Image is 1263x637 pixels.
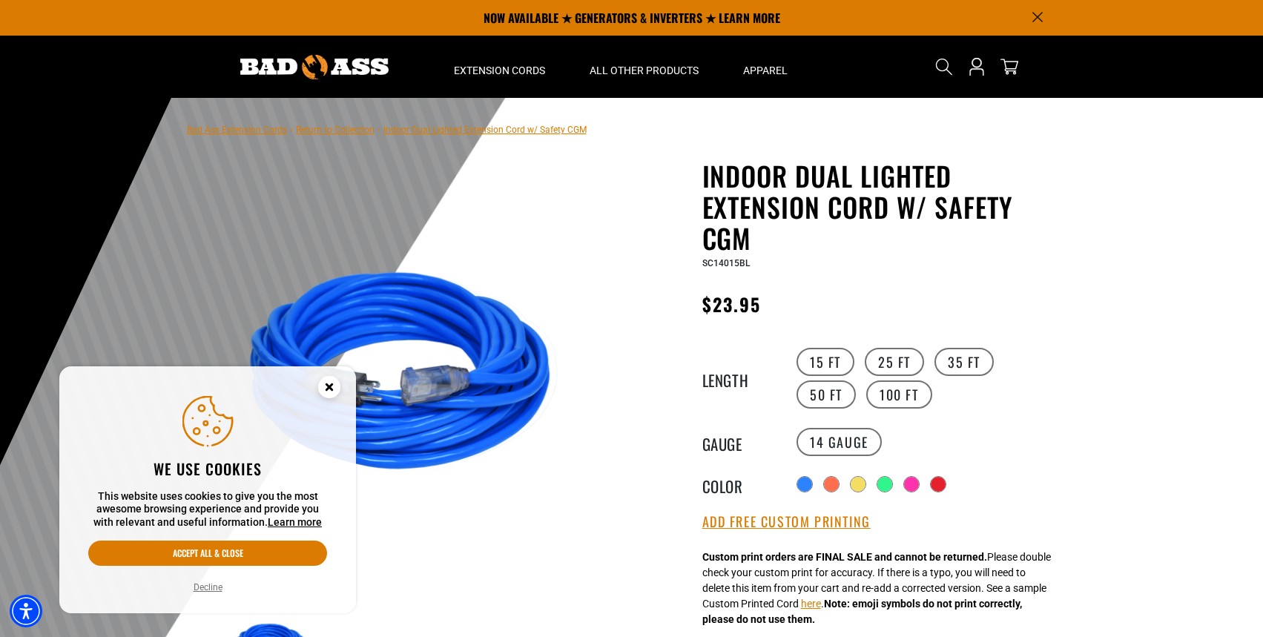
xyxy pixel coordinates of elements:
summary: Search [932,55,956,79]
a: cart [997,58,1021,76]
label: 14 Gauge [797,428,882,456]
button: here [801,596,821,612]
strong: Note: emoji symbols do not print correctly, please do not use them. [702,598,1022,625]
img: blue [231,198,588,555]
a: Return to Collection [296,125,375,135]
button: Close this option [303,366,356,412]
span: Indoor Dual Lighted Extension Cord w/ Safety CGM [383,125,587,135]
button: Accept all & close [88,541,327,566]
label: 50 FT [797,380,856,409]
span: All Other Products [590,64,699,77]
label: 25 FT [865,348,924,376]
label: 100 FT [866,380,932,409]
span: › [377,125,380,135]
legend: Length [702,369,776,388]
span: Extension Cords [454,64,545,77]
legend: Gauge [702,432,776,452]
legend: Color [702,475,776,494]
img: Bad Ass Extension Cords [240,55,389,79]
span: Apparel [743,64,788,77]
a: Bad Ass Extension Cords [187,125,287,135]
aside: Cookie Consent [59,366,356,614]
h2: We use cookies [88,459,327,478]
h1: Indoor Dual Lighted Extension Cord w/ Safety CGM [702,160,1066,254]
div: Please double check your custom print for accuracy. If there is a typo, you will need to delete t... [702,549,1051,627]
a: Open this option [965,36,989,98]
summary: Extension Cords [432,36,567,98]
label: 15 FT [797,348,854,376]
nav: breadcrumbs [187,120,587,138]
span: $23.95 [702,291,761,317]
label: 35 FT [934,348,994,376]
span: › [290,125,293,135]
p: This website uses cookies to give you the most awesome browsing experience and provide you with r... [88,490,327,529]
summary: All Other Products [567,36,721,98]
a: This website uses cookies to give you the most awesome browsing experience and provide you with r... [268,516,322,528]
button: Decline [189,580,227,595]
div: Accessibility Menu [10,595,42,627]
summary: Apparel [721,36,810,98]
button: Add Free Custom Printing [702,514,871,530]
strong: Custom print orders are FINAL SALE and cannot be returned. [702,551,987,563]
span: SC14015BL [702,258,750,268]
